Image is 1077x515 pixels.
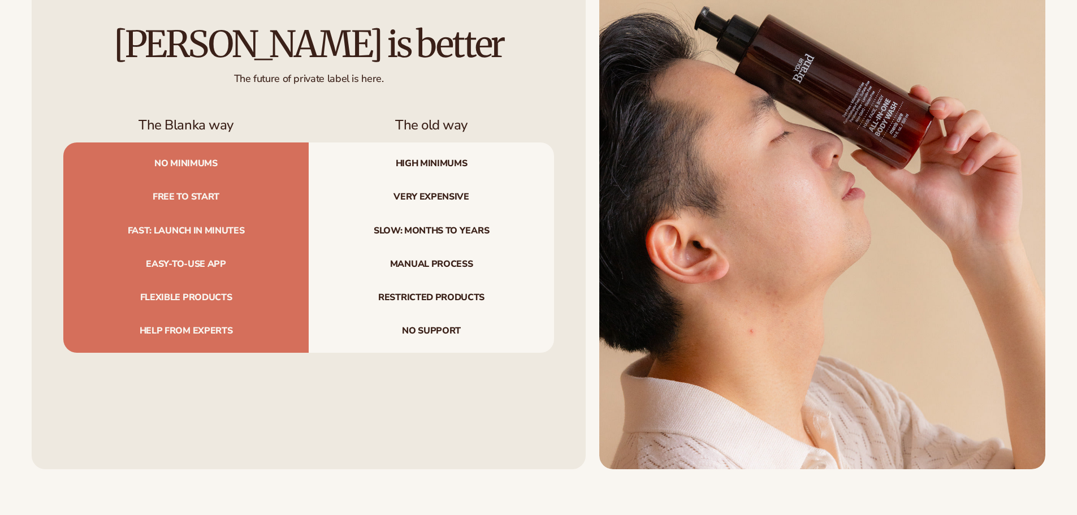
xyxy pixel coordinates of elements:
span: Restricted products [309,281,554,314]
span: High minimums [309,142,554,180]
span: No minimums [63,142,309,180]
span: Fast: launch in minutes [63,214,309,248]
div: The future of private label is here. [63,63,554,85]
span: Help from experts [63,314,309,352]
span: Easy-to-use app [63,248,309,281]
span: Slow: months to years [309,214,554,248]
h2: [PERSON_NAME] is better [63,25,554,63]
span: Free to start [63,180,309,214]
h3: The old way [309,117,554,133]
span: Manual process [309,248,554,281]
span: Very expensive [309,180,554,214]
span: No support [309,314,554,352]
span: Flexible products [63,281,309,314]
h3: The Blanka way [63,117,309,133]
